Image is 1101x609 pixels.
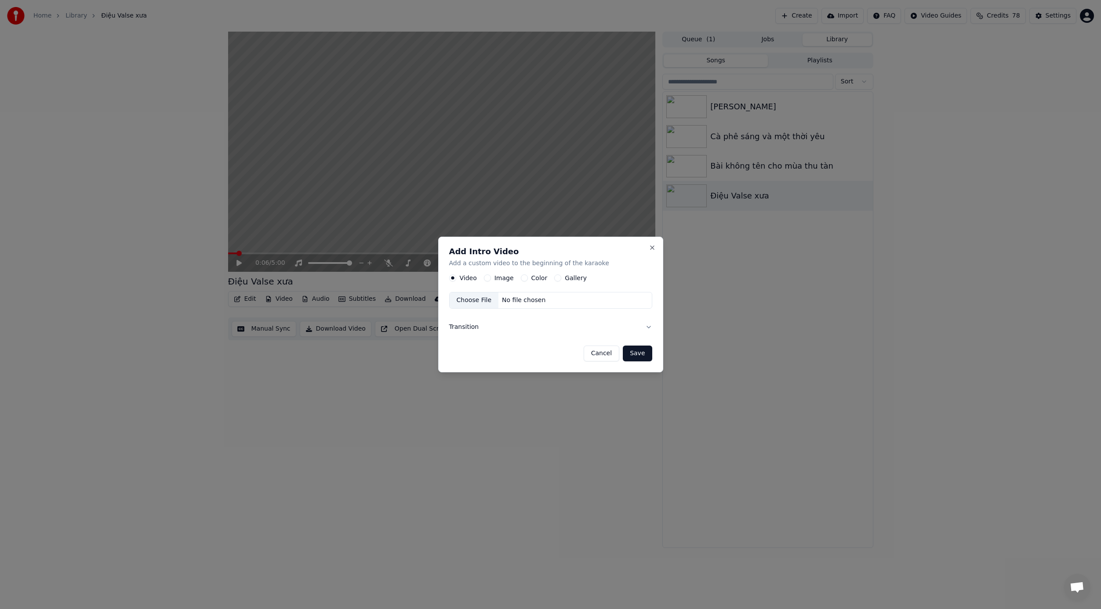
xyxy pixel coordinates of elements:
[460,275,477,281] label: Video
[531,275,548,281] label: Color
[449,248,652,256] h2: Add Intro Video
[449,316,652,339] button: Transition
[450,293,499,309] div: Choose File
[623,346,652,361] button: Save
[565,275,587,281] label: Gallery
[494,275,514,281] label: Image
[449,259,652,268] p: Add a custom video to the beginning of the karaoke
[584,346,619,361] button: Cancel
[498,296,549,305] div: No file chosen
